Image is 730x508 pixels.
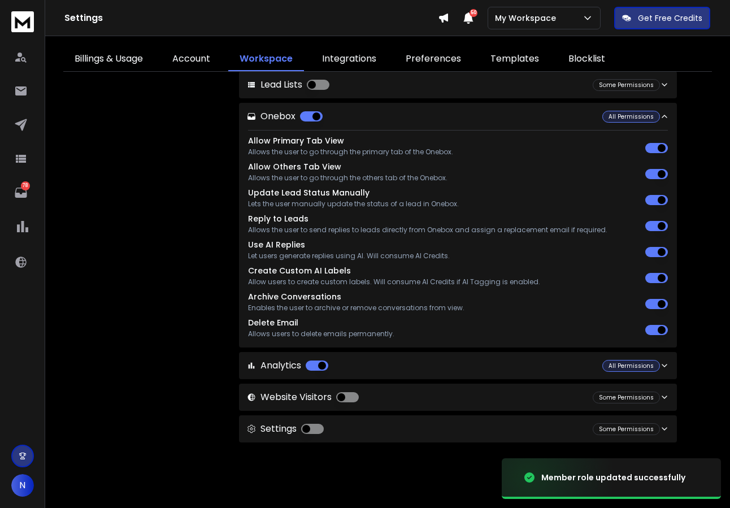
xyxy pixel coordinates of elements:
button: Analytics All Permissions [239,352,677,379]
div: All Permissions [602,360,660,372]
button: Get Free Credits [614,7,710,29]
div: Some Permissions [593,392,660,403]
p: Settings [247,422,324,436]
label: Delete Email [248,317,298,328]
a: Templates [479,47,550,71]
button: Settings Some Permissions [239,415,677,442]
a: Blocklist [557,47,616,71]
p: Website Visitors [247,390,359,404]
p: Enables the user to archive or remove conversations from view. [248,303,464,312]
p: Allows the user to go through the others tab of the Onebox. [248,173,447,183]
a: Integrations [311,47,388,71]
p: Analytics [247,359,328,372]
a: Account [161,47,221,71]
h1: Settings [64,11,438,25]
p: 78 [21,181,30,190]
label: Allow Others Tab View [248,161,341,172]
p: Let users generate replies using AI. Will consume AI Credits. [248,251,450,260]
button: Onebox All Permissions [239,103,677,130]
a: 78 [10,181,32,204]
span: 50 [470,9,477,17]
p: Allows the user to send replies to leads directly from Onebox and assign a replacement email if r... [248,225,607,235]
p: Onebox [247,110,323,123]
p: Allows users to delete emails permanently. [248,329,394,338]
p: Allows the user to go through the primary tab of the Onebox. [248,147,453,157]
button: Website Visitors Some Permissions [239,384,677,411]
a: Workspace [228,47,304,71]
p: Get Free Credits [638,12,702,24]
div: Member role updated successfully [541,472,685,483]
button: Lead Lists Some Permissions [239,71,677,98]
label: Archive Conversations [248,291,341,302]
a: Billings & Usage [63,47,154,71]
div: All Permissions [602,111,660,123]
img: logo [11,11,34,32]
div: Some Permissions [593,79,660,91]
div: Onebox All Permissions [239,130,677,348]
div: Some Permissions [593,423,660,435]
button: N [11,474,34,497]
p: My Workspace [495,12,560,24]
label: Update Lead Status Manually [248,187,370,198]
p: Lets the user manually update the status of a lead in Onebox. [248,199,459,209]
label: Use AI Replies [248,239,305,250]
label: Allow Primary Tab View [248,135,344,146]
p: Allow users to create custom labels. Will consume AI Credits if AI Tagging is enabled. [248,277,540,286]
p: Lead Lists [247,78,329,92]
label: Reply to Leads [248,213,308,224]
a: Preferences [394,47,472,71]
label: Create Custom AI Labels [248,265,351,276]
